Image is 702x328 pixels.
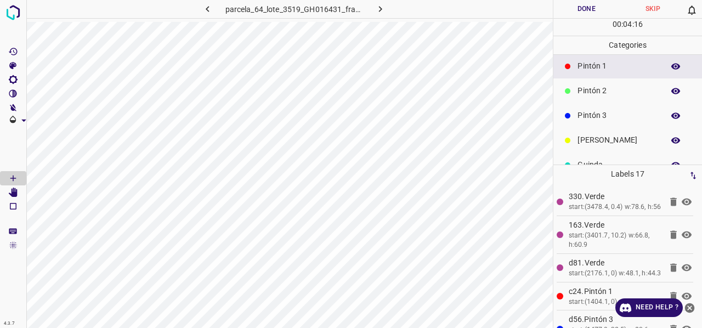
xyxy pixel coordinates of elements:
[569,269,661,279] div: start:(2176.1, 0) w:48.1, h:44.3
[553,78,702,103] div: Pintón 2
[578,60,658,72] p: Pintón 1
[569,219,661,231] p: 163.Verde
[569,202,661,212] div: start:(3478.4, 0.4) w:78.6, h:56
[569,286,661,297] p: c24.Pintón 1
[578,134,658,146] p: [PERSON_NAME]
[578,85,658,97] p: Pintón 2
[569,297,661,307] div: start:(1404.1, 0) w:98.3, h:67
[615,298,683,317] a: Need Help ?
[557,165,699,183] p: Labels 17
[569,231,661,250] div: start:(3401.7, 10.2) w:66.8, h:60.9
[225,3,363,18] h6: parcela_64_lote_3519_GH016431_frame_00027_26092.jpg
[569,191,661,202] p: 330.Verde
[578,110,658,121] p: Pintón 3
[623,19,632,30] p: 04
[569,314,661,325] p: d56.Pintón 3
[553,128,702,152] div: [PERSON_NAME]
[1,319,18,328] div: 4.3.7
[634,19,643,30] p: 16
[553,152,702,177] div: Guinda
[553,54,702,78] div: Pintón 1
[683,298,697,317] button: close-help
[613,19,643,36] div: : :
[613,19,621,30] p: 00
[569,257,661,269] p: d81.Verde
[3,3,23,22] img: logo
[578,159,658,171] p: Guinda
[553,36,702,54] p: Categories
[553,103,702,128] div: Pintón 3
